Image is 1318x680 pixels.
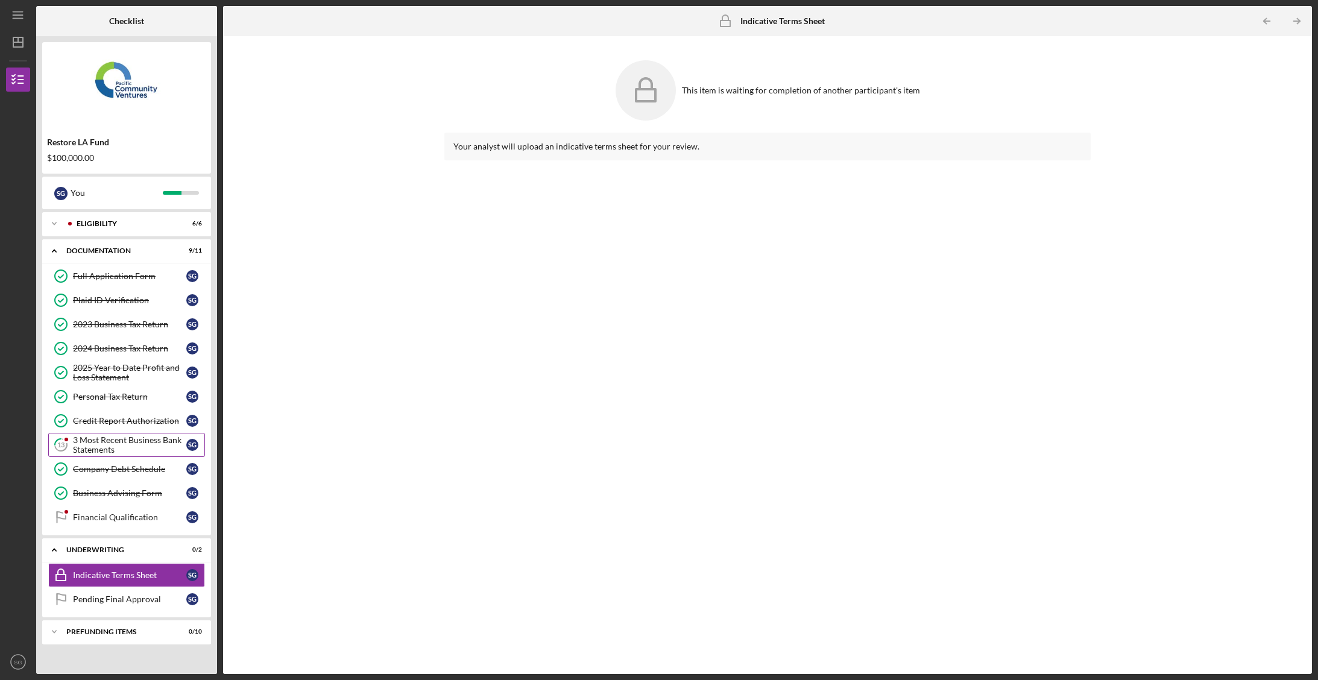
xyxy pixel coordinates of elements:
[73,488,186,498] div: Business Advising Form
[48,385,205,409] a: Personal Tax ReturnSG
[186,270,198,282] div: S G
[180,247,202,254] div: 9 / 11
[66,546,172,553] div: Underwriting
[186,439,198,451] div: S G
[186,593,198,605] div: S G
[73,435,186,455] div: 3 Most Recent Business Bank Statements
[682,86,920,95] div: This item is waiting for completion of another participant's item
[42,48,211,121] img: Product logo
[186,463,198,475] div: S G
[180,220,202,227] div: 6 / 6
[48,563,205,587] a: Indicative Terms SheetSG
[109,16,144,26] b: Checklist
[14,659,22,666] text: SG
[186,318,198,330] div: S G
[48,360,205,385] a: 2025 Year to Date Profit and Loss StatementSG
[73,416,186,426] div: Credit Report Authorization
[48,312,205,336] a: 2023 Business Tax ReturnSG
[180,546,202,553] div: 0 / 2
[66,247,172,254] div: Documentation
[48,433,205,457] a: 133 Most Recent Business Bank StatementsSG
[48,481,205,505] a: Business Advising FormSG
[186,367,198,379] div: S G
[186,391,198,403] div: S G
[66,628,172,635] div: Prefunding Items
[6,650,30,674] button: SG
[73,271,186,281] div: Full Application Form
[740,16,825,26] b: Indicative Terms Sheet
[73,344,186,353] div: 2024 Business Tax Return
[73,295,186,305] div: Plaid ID Verification
[73,570,186,580] div: Indicative Terms Sheet
[186,511,198,523] div: S G
[73,464,186,474] div: Company Debt Schedule
[48,336,205,360] a: 2024 Business Tax ReturnSG
[453,142,1082,151] div: Your analyst will upload an indicative terms sheet for your review.
[54,187,68,200] div: S G
[57,441,65,449] tspan: 13
[186,294,198,306] div: S G
[186,569,198,581] div: S G
[48,288,205,312] a: Plaid ID VerificationSG
[186,415,198,427] div: S G
[73,594,186,604] div: Pending Final Approval
[71,183,163,203] div: You
[73,512,186,522] div: Financial Qualification
[73,320,186,329] div: 2023 Business Tax Return
[180,628,202,635] div: 0 / 10
[47,153,206,163] div: $100,000.00
[77,220,172,227] div: Eligibility
[48,587,205,611] a: Pending Final ApprovalSG
[48,505,205,529] a: Financial QualificationSG
[48,409,205,433] a: Credit Report AuthorizationSG
[186,342,198,354] div: S G
[186,487,198,499] div: S G
[48,264,205,288] a: Full Application FormSG
[47,137,206,147] div: Restore LA Fund
[73,392,186,401] div: Personal Tax Return
[73,363,186,382] div: 2025 Year to Date Profit and Loss Statement
[48,457,205,481] a: Company Debt ScheduleSG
